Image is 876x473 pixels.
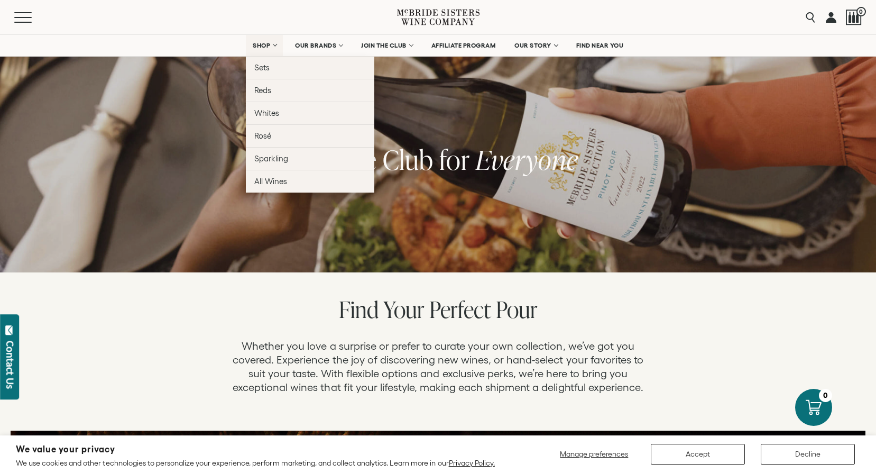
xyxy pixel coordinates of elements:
button: Manage preferences [554,444,635,465]
span: Whites [254,108,279,117]
p: We use cookies and other technologies to personalize your experience, perform marketing, and coll... [16,458,495,468]
span: Pour [496,294,538,325]
button: Decline [761,444,855,465]
a: SHOP [246,35,283,56]
a: AFFILIATE PROGRAM [425,35,503,56]
span: Rosé [254,131,271,140]
span: AFFILIATE PROGRAM [431,42,496,49]
a: Privacy Policy. [449,459,495,467]
span: OUR BRANDS [295,42,336,49]
p: Whether you love a surprise or prefer to curate your own collection, we’ve got you covered. Exper... [227,339,650,394]
div: 0 [819,389,832,402]
span: OUR STORY [514,42,551,49]
a: Whites [246,102,374,124]
span: JOIN THE CLUB [361,42,407,49]
span: for [439,141,470,178]
span: Manage preferences [560,450,628,458]
a: OUR STORY [508,35,564,56]
span: Sets [254,63,270,72]
a: OUR BRANDS [288,35,349,56]
a: FIND NEAR YOU [569,35,631,56]
a: Sets [246,56,374,79]
span: Sparkling [254,154,288,163]
a: Rosé [246,124,374,147]
a: JOIN THE CLUB [354,35,419,56]
span: All Wines [254,177,287,186]
span: Everyone [476,141,578,178]
span: 0 [856,7,866,16]
a: All Wines [246,170,374,193]
span: Perfect [429,294,491,325]
span: Club [383,141,434,178]
a: Reds [246,79,374,102]
div: Contact Us [5,341,15,389]
h2: We value your privacy [16,445,495,454]
button: Mobile Menu Trigger [14,12,52,23]
span: Your [383,294,425,325]
span: FIND NEAR YOU [576,42,624,49]
span: Find [339,294,379,325]
span: Reds [254,86,271,95]
button: Accept [651,444,745,465]
a: Sparkling [246,147,374,170]
span: SHOP [253,42,271,49]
